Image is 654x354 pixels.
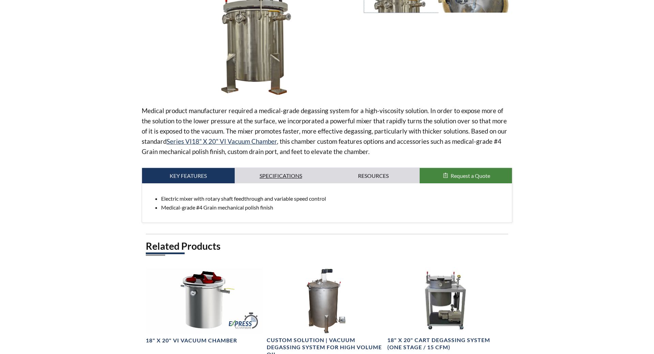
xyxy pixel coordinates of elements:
a: Resources [327,168,420,184]
h4: 18" X 20" VI Vacuum Chamber [146,337,237,344]
li: Medical-grade #4 Grain mechanical polish finish [161,203,507,212]
a: LVC1820-3111-VI Aluminum Express Chamber with Suction Cup Lid Handles, front angled view18" X 20"... [146,268,263,344]
a: Series VI [167,137,192,145]
li: Electric mixer with rotary shaft feedthrough and variable speed control [161,194,507,203]
a: 18" X 20" VI Vacuum Chamber [192,137,277,145]
h2: Related Products [146,240,508,252]
p: Medical product manufacturer required a medical-grade degassing system for a high-viscosity solut... [142,106,512,157]
a: 18" X 20" Cart Degassing System (One Stage / 15 CFM) image18" X 20" Cart Degassing System (One St... [387,268,504,351]
a: Key Features [142,168,235,184]
span: Request a Quote [451,172,490,179]
h4: 18" X 20" Cart Degassing System (One Stage / 15 CFM) [387,337,504,351]
button: Request a Quote [420,168,512,184]
a: Specifications [235,168,327,184]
